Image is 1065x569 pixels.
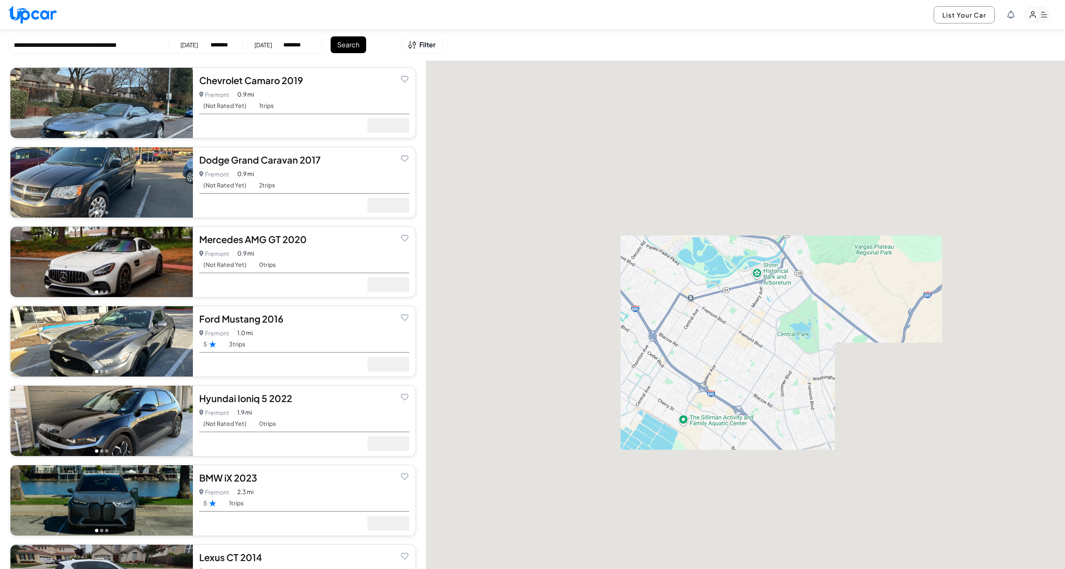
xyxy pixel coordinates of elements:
[105,131,108,135] button: Go to photo 3
[105,290,108,294] button: Go to photo 3
[10,227,193,297] img: Car Image
[237,90,254,99] span: 0.9 mi
[203,182,246,189] span: (Not Rated Yet)
[237,328,253,337] span: 1.0 mi
[229,341,245,348] span: 3 trips
[95,449,98,453] button: Go to photo 1
[254,41,272,49] div: [DATE]
[199,74,409,87] div: Chevrolet Camaro 2019
[10,68,193,138] img: Car Image
[199,407,229,418] p: Fremont
[199,313,409,325] div: Ford Mustang 2016
[100,131,103,135] button: Go to photo 2
[934,6,995,23] button: List Your Car
[199,486,229,498] p: Fremont
[419,40,436,50] span: Filter
[237,169,254,178] span: 0.9 mi
[237,487,254,496] span: 2.3 mi
[199,89,229,100] p: Fremont
[95,529,98,532] button: Go to photo 1
[95,131,98,135] button: Go to photo 1
[95,370,98,373] button: Go to photo 1
[399,73,411,85] button: Add to favorites
[237,249,254,258] span: 0.9 mi
[229,500,244,507] span: 1 trips
[203,341,216,348] span: 5
[105,370,108,373] button: Go to photo 3
[203,261,246,268] span: (Not Rated Yet)
[401,36,443,54] button: Open filters
[399,311,411,323] button: Add to favorites
[259,261,276,268] span: 0 trips
[199,248,229,259] p: Fremont
[95,211,98,214] button: Go to photo 1
[100,529,103,532] button: Go to photo 2
[199,154,409,166] div: Dodge Grand Caravan 2017
[399,550,411,561] button: Add to favorites
[199,233,409,246] div: Mercedes AMG GT 2020
[399,391,411,402] button: Add to favorites
[199,551,409,564] div: Lexus CT 2014
[199,168,229,180] p: Fremont
[95,290,98,294] button: Go to photo 1
[399,152,411,164] button: Add to favorites
[331,36,366,53] button: Search
[100,449,103,453] button: Go to photo 2
[10,465,193,536] img: Car Image
[203,420,246,427] span: (Not Rated Yet)
[8,5,56,23] img: Upcar Logo
[259,182,275,189] span: 2 trips
[237,408,252,417] span: 1.9 mi
[10,147,193,218] img: Car Image
[259,102,274,109] span: 1 trips
[105,529,108,532] button: Go to photo 3
[199,472,409,484] div: BMW iX 2023
[10,386,193,456] img: Car Image
[259,420,276,427] span: 0 trips
[199,327,229,339] p: Fremont
[100,370,103,373] button: Go to photo 2
[399,470,411,482] button: Add to favorites
[100,211,103,214] button: Go to photo 2
[105,211,108,214] button: Go to photo 3
[209,500,216,507] img: Star Rating
[100,290,103,294] button: Go to photo 2
[399,232,411,243] button: Add to favorites
[105,449,108,453] button: Go to photo 3
[10,306,193,377] img: Car Image
[209,341,216,348] img: Star Rating
[203,500,216,507] span: 5
[203,102,246,109] span: (Not Rated Yet)
[180,41,198,49] div: [DATE]
[199,392,409,405] div: Hyundai Ioniq 5 2022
